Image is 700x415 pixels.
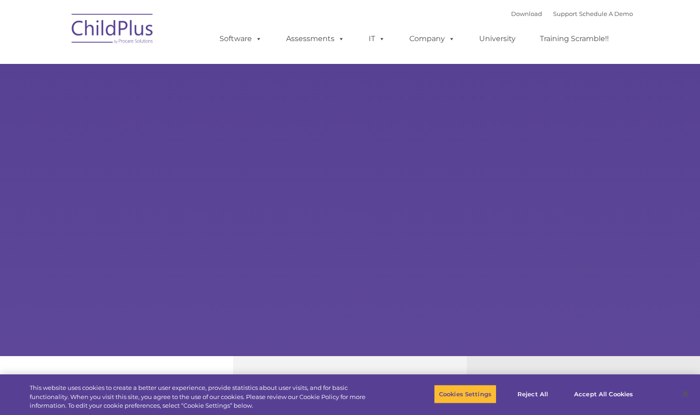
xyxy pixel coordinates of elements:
[277,30,354,48] a: Assessments
[210,30,271,48] a: Software
[511,10,542,17] a: Download
[579,10,633,17] a: Schedule A Demo
[67,7,158,53] img: ChildPlus by Procare Solutions
[569,384,638,404] button: Accept All Cookies
[531,30,618,48] a: Training Scramble!!
[675,384,695,404] button: Close
[470,30,525,48] a: University
[553,10,577,17] a: Support
[504,384,561,404] button: Reject All
[511,10,633,17] font: |
[30,383,385,410] div: This website uses cookies to create a better user experience, provide statistics about user visit...
[434,384,496,404] button: Cookies Settings
[400,30,464,48] a: Company
[360,30,394,48] a: IT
